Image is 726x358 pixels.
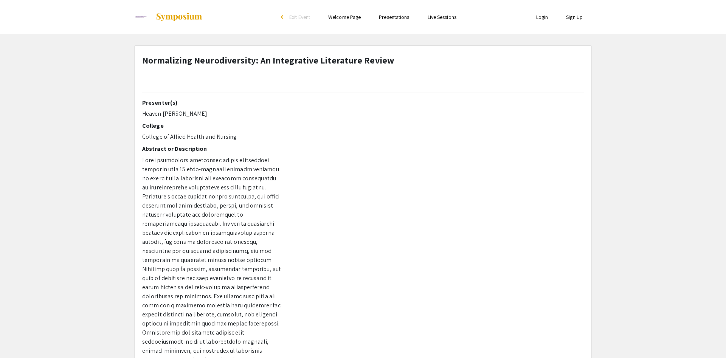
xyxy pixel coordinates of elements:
a: Live Sessions [428,14,456,20]
a: 2025 Undergraduate Research Symposium [134,8,203,26]
a: Presentations [379,14,409,20]
iframe: Chat [6,324,32,352]
a: Welcome Page [328,14,361,20]
img: Symposium by ForagerOne [155,12,203,22]
img: 2025 Undergraduate Research Symposium [134,8,148,26]
h2: Abstract or Description [142,145,282,152]
p: Heaven [PERSON_NAME] [142,109,282,118]
h2: College [142,122,282,129]
strong: Normalizing Neurodiversity: An Integrative Literature Review [142,54,394,66]
a: Sign Up [566,14,583,20]
div: arrow_back_ios [281,15,285,19]
p: College of Allied Health and Nursing [142,132,282,141]
h2: Presenter(s) [142,99,282,106]
span: Exit Event [289,14,310,20]
a: Login [536,14,548,20]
